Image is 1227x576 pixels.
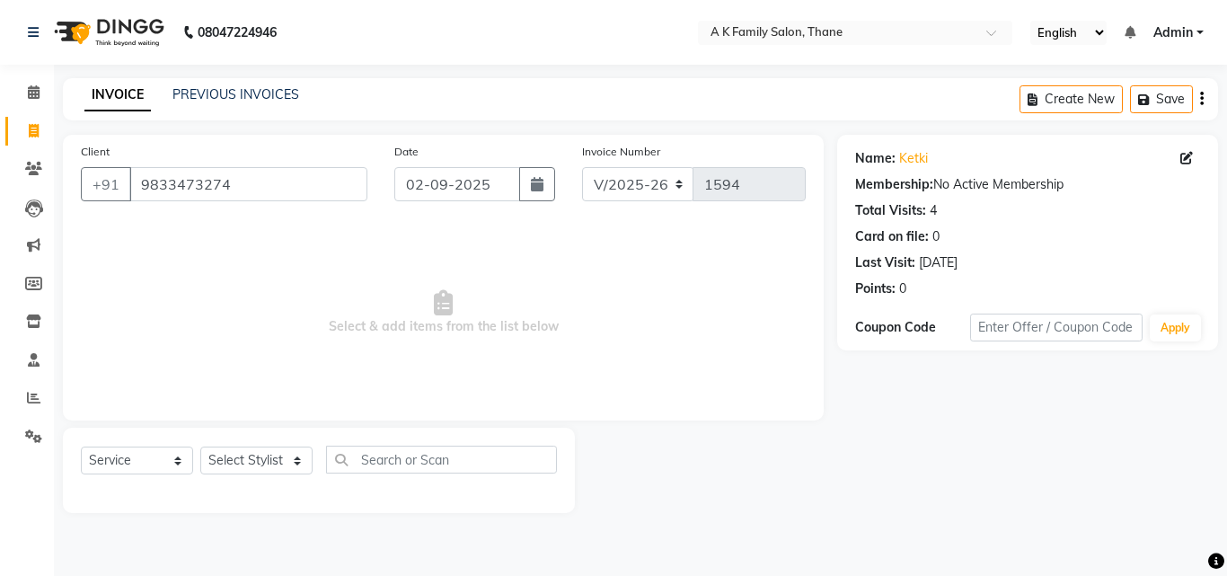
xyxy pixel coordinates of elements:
div: Points: [855,279,896,298]
input: Search by Name/Mobile/Email/Code [129,167,367,201]
div: Total Visits: [855,201,926,220]
button: Apply [1150,315,1201,341]
button: Create New [1020,85,1123,113]
div: 0 [899,279,906,298]
div: Last Visit: [855,253,915,272]
label: Date [394,144,419,160]
button: Save [1130,85,1193,113]
input: Enter Offer / Coupon Code [970,314,1143,341]
button: +91 [81,167,131,201]
a: PREVIOUS INVOICES [172,86,299,102]
div: Coupon Code [855,318,970,337]
a: Ketki [899,149,928,168]
div: Membership: [855,175,933,194]
span: Select & add items from the list below [81,223,806,403]
div: No Active Membership [855,175,1200,194]
span: Admin [1153,23,1193,42]
div: 0 [932,227,940,246]
label: Invoice Number [582,144,660,160]
div: 4 [930,201,937,220]
b: 08047224946 [198,7,277,58]
input: Search or Scan [326,446,557,474]
div: [DATE] [919,253,958,272]
label: Client [81,144,110,160]
div: Name: [855,149,896,168]
div: Card on file: [855,227,929,246]
a: INVOICE [84,79,151,111]
img: logo [46,7,169,58]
